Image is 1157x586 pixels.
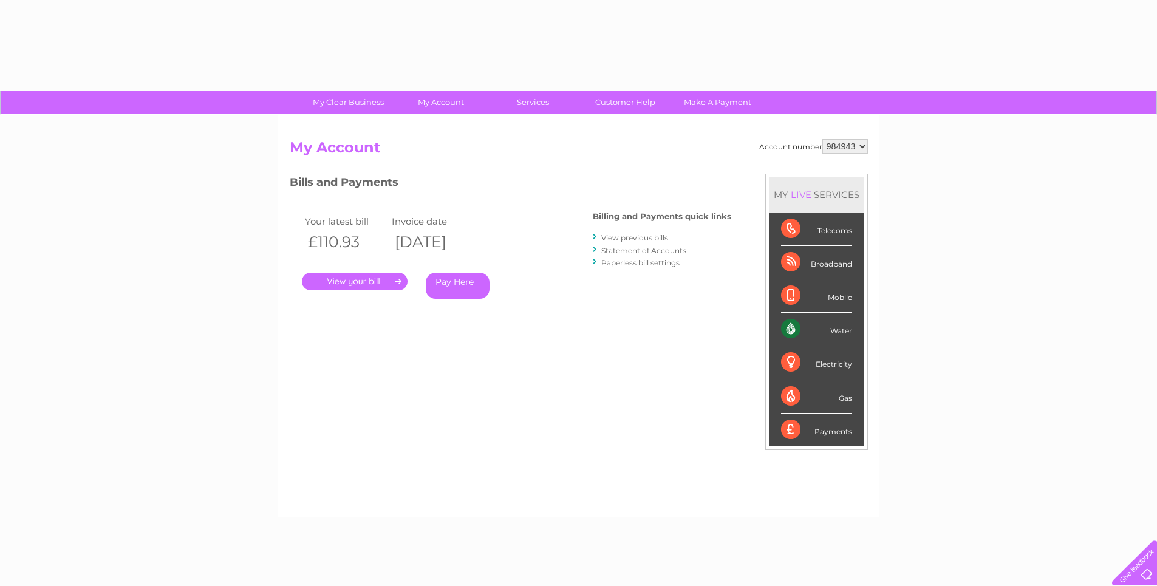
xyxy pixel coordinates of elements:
div: Account number [759,139,868,154]
div: LIVE [788,189,814,200]
a: My Account [391,91,491,114]
div: Gas [781,380,852,414]
th: £110.93 [302,230,389,254]
a: Services [483,91,583,114]
div: Water [781,313,852,346]
h2: My Account [290,139,868,162]
div: Payments [781,414,852,446]
a: Make A Payment [667,91,768,114]
a: My Clear Business [298,91,398,114]
a: Paperless bill settings [601,258,680,267]
a: View previous bills [601,233,668,242]
td: Your latest bill [302,213,389,230]
div: Electricity [781,346,852,380]
a: Statement of Accounts [601,246,686,255]
td: Invoice date [389,213,476,230]
div: Mobile [781,279,852,313]
a: . [302,273,408,290]
a: Customer Help [575,91,675,114]
a: Pay Here [426,273,490,299]
div: Broadband [781,246,852,279]
th: [DATE] [389,230,476,254]
div: Telecoms [781,213,852,246]
h3: Bills and Payments [290,174,731,195]
h4: Billing and Payments quick links [593,212,731,221]
div: MY SERVICES [769,177,864,212]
